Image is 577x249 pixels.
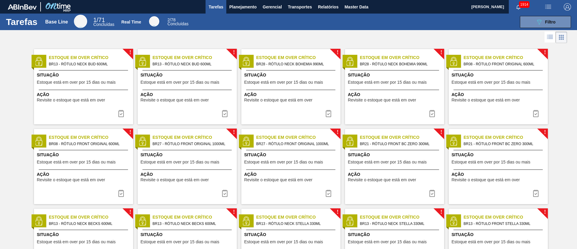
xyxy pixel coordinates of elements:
div: Base Line [93,17,114,26]
span: ! [440,210,442,214]
div: Completar tarefa: 29912646 [321,107,336,120]
span: Ação [37,171,132,178]
span: Situação [37,232,132,238]
span: BR21 - RÓTULO FRONT BC ZERO 300ML [360,141,439,147]
span: BR27 - RÓTULO FRONT ORIGINAL 1000ML [256,141,336,147]
span: / 71 [93,17,105,23]
img: status [138,57,147,66]
span: Situação [244,72,339,78]
h1: Tarefas [6,18,38,25]
span: BR28 - RÓTULO NECK BOHEMIA 990ML [256,61,336,67]
div: Real Time [121,20,141,24]
span: ! [337,210,338,214]
div: Completar tarefa: 29912649 [425,187,439,199]
span: BR08 - RÓTULO FRONT ORIGINAL 600ML [464,61,543,67]
div: Completar tarefa: 29912623 [114,107,128,120]
span: Ação [141,171,235,178]
span: Estoque está em over por 15 dias ou mais [452,160,530,164]
span: Estoque em Over Crítico [153,214,237,220]
span: Revisite o estoque que está em over [244,98,313,102]
button: icon-task complete [114,107,128,120]
span: / 78 [167,17,176,22]
img: status [345,137,354,146]
button: Notificações [509,3,528,11]
button: icon-task complete [218,107,232,120]
span: Revisite o estoque que está em over [37,98,105,102]
span: Ação [244,92,339,98]
img: Logout [564,3,571,11]
img: icon-task complete [221,190,228,197]
div: Completar tarefa: 29912648 [321,187,336,199]
span: ! [129,130,131,135]
span: Estoque está em over por 15 dias ou mais [348,240,427,244]
span: Estoque em Over Crítico [360,134,444,141]
div: Visão em Cards [556,32,567,43]
span: ! [337,50,338,55]
span: Situação [244,152,339,158]
span: Estoque em Over Crítico [153,134,237,141]
img: status [242,216,251,226]
button: icon-task complete [425,187,439,199]
img: status [242,137,251,146]
span: BR13 - RÓTULO NECK BUD 600ML [153,61,232,67]
span: Estoque está em over por 15 dias ou mais [244,80,323,85]
span: Estoque está em over por 15 dias ou mais [37,80,116,85]
span: Master Data [344,3,368,11]
span: Estoque está em over por 15 dias ou mais [452,80,530,85]
span: Estoque em Over Crítico [464,54,548,61]
span: Estoque está em over por 15 dias ou mais [348,160,427,164]
img: status [34,57,43,66]
span: Estoque em Over Crítico [256,54,340,61]
span: Gerencial [263,3,282,11]
span: 2 [167,17,170,22]
span: BR13 - RÓTULO NECK BECKS 600ML [49,220,128,227]
span: BR08 - RÓTULO FRONT ORIGINAL 600ML [49,141,128,147]
img: status [449,137,458,146]
span: ! [440,50,442,55]
div: Completar tarefa: 29912647 [114,187,128,199]
span: Situação [452,72,546,78]
img: icon-task complete [118,190,125,197]
span: Situação [141,232,235,238]
span: Situação [141,152,235,158]
button: icon-task complete [321,107,336,120]
span: Ação [452,92,546,98]
span: ! [233,210,235,214]
span: Situação [348,72,443,78]
span: Situação [348,152,443,158]
span: Estoque está em over por 15 dias ou mais [141,80,219,85]
span: Revisite o estoque que está em over [348,178,416,182]
span: Situação [348,232,443,238]
span: Revisite o estoque que está em over [452,178,520,182]
span: ! [544,130,546,135]
span: Estoque está em over por 15 dias ou mais [244,240,323,244]
span: ! [233,130,235,135]
span: Revisite o estoque que está em over [141,178,209,182]
span: BR13 - RÓTULO NECK STELLA 330ML [360,220,439,227]
span: BR13 - RÓTULO NECK STELLA 330ML [256,220,336,227]
img: icon-task complete [532,190,539,197]
img: status [345,216,354,226]
span: Relatórios [318,3,338,11]
img: icon-task complete [118,110,125,117]
span: Ação [244,171,339,178]
div: Completar tarefa: 29912648 [218,187,232,199]
span: Revisite o estoque que está em over [37,178,105,182]
span: BR13 - RÓTULO NECK BUD 600ML [49,61,128,67]
img: status [34,216,43,226]
img: icon-task complete [429,110,436,117]
span: ! [440,130,442,135]
span: 1 [93,17,96,23]
span: BR13 - RÓTULO FRONT STELLA 330ML [464,220,543,227]
img: status [34,137,43,146]
button: Filtro [520,16,571,28]
span: Estoque em Over Crítico [49,54,133,61]
span: Estoque em Over Crítico [49,134,133,141]
span: ! [129,50,131,55]
span: Situação [244,232,339,238]
span: Concluídas [93,22,114,27]
span: ! [544,50,546,55]
span: Estoque em Over Crítico [464,134,548,141]
span: ! [544,210,546,214]
div: Visão em Lista [545,32,556,43]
